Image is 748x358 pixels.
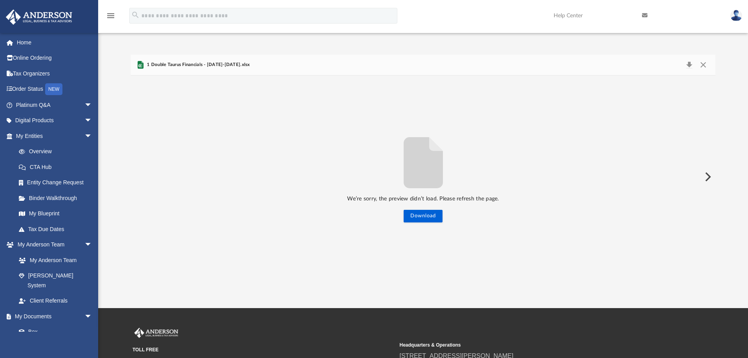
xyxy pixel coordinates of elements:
[11,293,100,309] a: Client Referrals
[131,75,716,278] div: File preview
[84,97,100,113] span: arrow_drop_down
[5,50,104,66] a: Online Ordering
[5,35,104,50] a: Home
[106,15,115,20] a: menu
[696,59,710,70] button: Close
[730,10,742,21] img: User Pic
[5,237,100,253] a: My Anderson Teamarrow_drop_down
[5,308,100,324] a: My Documentsarrow_drop_down
[45,83,62,95] div: NEW
[11,159,104,175] a: CTA Hub
[131,55,716,278] div: Preview
[84,308,100,325] span: arrow_drop_down
[400,341,661,349] small: Headquarters & Operations
[11,252,96,268] a: My Anderson Team
[4,9,75,25] img: Anderson Advisors Platinum Portal
[682,59,696,70] button: Download
[133,328,180,338] img: Anderson Advisors Platinum Portal
[131,11,140,19] i: search
[5,81,104,97] a: Order StatusNEW
[699,166,716,188] button: Next File
[11,324,96,340] a: Box
[84,113,100,129] span: arrow_drop_down
[11,190,104,206] a: Binder Walkthrough
[5,97,104,113] a: Platinum Q&Aarrow_drop_down
[84,128,100,144] span: arrow_drop_down
[5,66,104,81] a: Tax Organizers
[11,206,100,222] a: My Blueprint
[11,144,104,160] a: Overview
[131,194,716,204] p: We’re sorry, the preview didn’t load. Please refresh the page.
[11,175,104,191] a: Entity Change Request
[145,61,250,68] span: 1 Double Taurus Financials - [DATE]-[DATE].xlsx
[84,237,100,253] span: arrow_drop_down
[11,221,104,237] a: Tax Due Dates
[106,11,115,20] i: menu
[11,268,100,293] a: [PERSON_NAME] System
[133,346,394,353] small: TOLL FREE
[404,210,443,222] button: Download
[5,128,104,144] a: My Entitiesarrow_drop_down
[5,113,104,129] a: Digital Productsarrow_drop_down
